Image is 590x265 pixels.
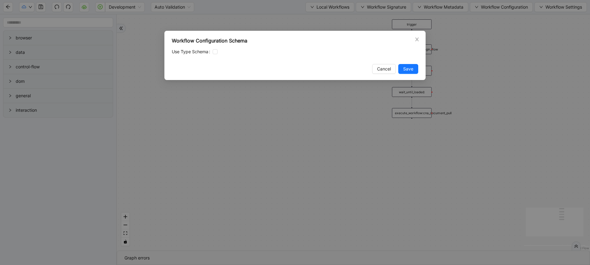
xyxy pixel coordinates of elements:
span: Cancel [377,66,391,72]
button: Cancel [372,64,396,74]
button: Close [414,36,420,43]
button: Save [398,64,418,74]
span: Save [403,66,413,72]
div: Workflow Configuration Schema [172,37,418,44]
span: close [415,37,419,42]
span: Use Type Schema [172,48,208,55]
